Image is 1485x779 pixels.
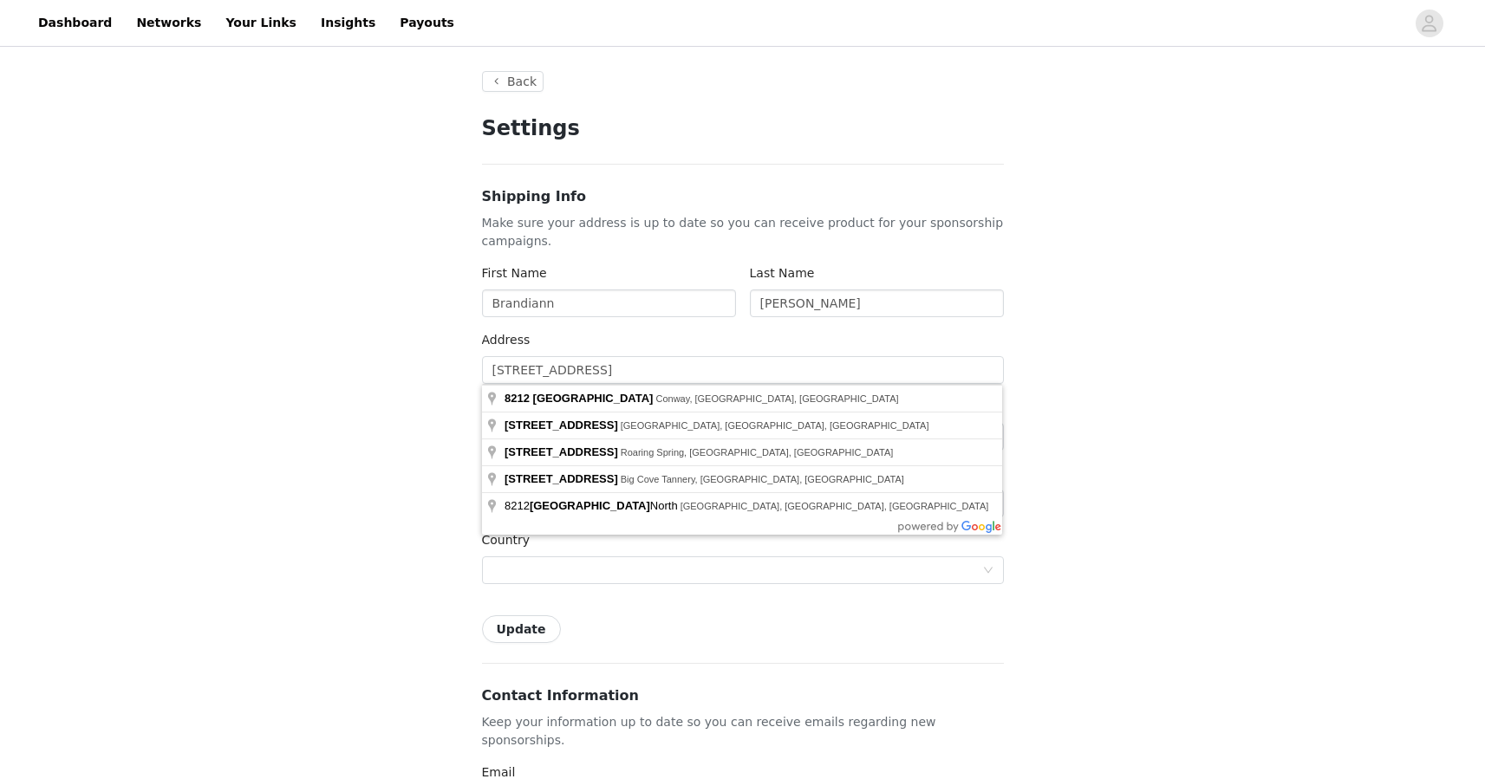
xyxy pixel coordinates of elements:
label: Last Name [750,266,815,280]
p: Keep your information up to date so you can receive emails regarding new sponsorships. [482,713,1004,750]
a: Dashboard [28,3,122,42]
label: Email [482,765,516,779]
label: Country [482,533,531,547]
span: Big Cove Tannery, [GEOGRAPHIC_DATA], [GEOGRAPHIC_DATA] [621,474,904,484]
span: Roaring Spring, [GEOGRAPHIC_DATA], [GEOGRAPHIC_DATA] [621,447,894,458]
button: Back [482,71,544,92]
input: Address [482,356,1004,384]
span: [GEOGRAPHIC_DATA], [GEOGRAPHIC_DATA], [GEOGRAPHIC_DATA] [681,501,989,511]
span: Conway, [GEOGRAPHIC_DATA], [GEOGRAPHIC_DATA] [655,393,898,404]
a: Insights [310,3,386,42]
span: [STREET_ADDRESS] [505,445,618,458]
span: 8212 [505,392,530,405]
label: First Name [482,266,547,280]
p: Make sure your address is up to date so you can receive product for your sponsorship campaigns. [482,214,1004,250]
span: [GEOGRAPHIC_DATA], [GEOGRAPHIC_DATA], [GEOGRAPHIC_DATA] [621,420,929,431]
span: [STREET_ADDRESS] [505,472,618,485]
h3: Shipping Info [482,186,1004,207]
button: Update [482,615,561,643]
span: 8212 North [505,499,681,512]
a: Payouts [389,3,465,42]
span: [GEOGRAPHIC_DATA] [530,499,650,512]
h1: Settings [482,113,1004,144]
div: avatar [1421,10,1437,37]
span: [STREET_ADDRESS] [505,419,618,432]
label: Address [482,333,531,347]
i: icon: down [983,565,993,577]
h3: Contact Information [482,685,1004,706]
a: Networks [126,3,212,42]
span: [GEOGRAPHIC_DATA] [533,392,654,405]
a: Your Links [215,3,307,42]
